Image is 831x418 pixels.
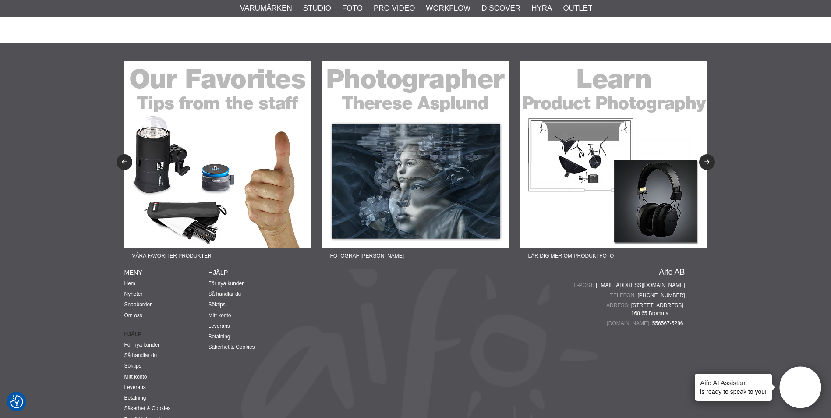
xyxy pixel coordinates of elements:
[426,3,470,14] a: Workflow
[209,280,244,287] a: För nya kunder
[520,61,707,264] a: Annons:22-07F banner-sidfot-learn-product.jpgLär dig mer om produktfoto
[124,405,171,411] a: Säkerhet & Cookies
[322,61,509,248] img: Annons:22-06F banner-sidfot-therese.jpg
[659,268,685,276] a: Aifo AB
[637,291,685,299] a: [PHONE_NUMBER]
[124,330,209,338] strong: Hjälp
[124,342,160,348] a: För nya kunder
[124,301,152,308] a: Snabborder
[563,3,592,14] a: Outlet
[607,319,652,327] span: [DOMAIN_NAME]:
[209,291,241,297] a: Så handlar du
[209,333,230,340] a: Betalning
[124,395,146,401] a: Betalning
[700,378,767,387] h4: Aifo AI Assistant
[124,374,147,380] a: Mitt konto
[695,374,772,401] div: is ready to speak to you!
[531,3,552,14] a: Hyra
[209,344,255,350] a: Säkerhet & Cookies
[322,61,509,264] a: Annons:22-06F banner-sidfot-therese.jpgFotograf [PERSON_NAME]
[124,352,157,358] a: Så handlar du
[652,319,685,327] span: 556567-5286
[124,248,219,264] span: Våra favoriter produkter
[124,363,141,369] a: Söktips
[10,395,23,408] img: Revisit consent button
[117,154,132,170] button: Previous
[322,248,412,264] span: Fotograf [PERSON_NAME]
[124,312,142,319] a: Om oss
[342,3,363,14] a: Foto
[124,61,311,248] img: Annons:22-05F banner-sidfot-favorites.jpg
[124,61,311,264] a: Annons:22-05F banner-sidfot-favorites.jpgVåra favoriter produkter
[124,280,135,287] a: Hem
[209,312,231,319] a: Mitt konto
[10,394,23,410] button: Samtyckesinställningar
[520,248,622,264] span: Lär dig mer om produktfoto
[209,323,230,329] a: Leverans
[573,281,596,289] span: E-post:
[303,3,331,14] a: Studio
[240,3,292,14] a: Varumärken
[481,3,520,14] a: Discover
[374,3,415,14] a: Pro Video
[520,61,707,248] img: Annons:22-07F banner-sidfot-learn-product.jpg
[610,291,638,299] span: Telefon:
[631,301,685,317] span: [STREET_ADDRESS] 168 65 Bromma
[124,291,143,297] a: Nyheter
[209,301,226,308] a: Söktips
[596,281,685,289] a: [EMAIL_ADDRESS][DOMAIN_NAME]
[699,154,715,170] button: Next
[606,301,631,309] span: Adress:
[209,268,293,277] h4: Hjälp
[124,268,209,277] h4: Meny
[124,384,146,390] a: Leverans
